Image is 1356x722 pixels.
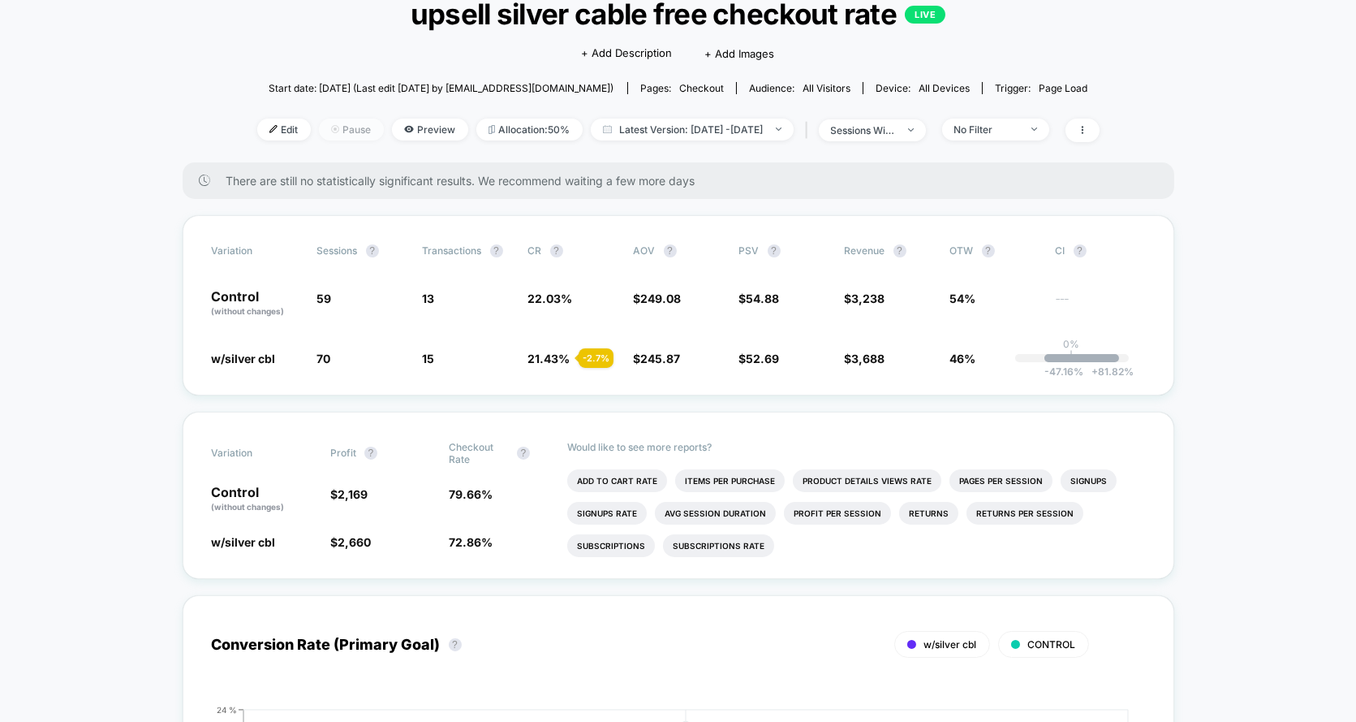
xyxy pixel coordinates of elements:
button: ? [490,244,503,257]
p: | [1070,350,1074,362]
span: CR [528,244,542,257]
button: ? [449,638,462,651]
li: Profit Per Session [784,502,891,525]
span: $ [634,352,681,365]
span: $ [845,352,885,365]
img: end [1031,128,1037,131]
span: AOV [634,244,656,257]
span: 70 [317,352,331,365]
span: Preview [392,119,468,141]
span: 79.66 % [449,487,493,501]
span: 245.87 [641,352,681,365]
span: 249.08 [641,292,682,305]
img: end [331,125,339,133]
span: 22.03 % [528,292,573,305]
span: $ [739,292,780,305]
span: Device: [863,82,982,94]
span: Revenue [845,244,885,257]
li: Signups [1061,469,1117,492]
img: edit [269,125,278,133]
span: PSV [739,244,760,257]
span: (without changes) [212,306,285,316]
span: + [1091,365,1098,378]
div: No Filter [954,123,1019,136]
span: | [802,119,819,142]
span: Allocation: 50% [476,119,583,141]
span: w/silver cbl [212,535,276,549]
span: 13 [423,292,435,305]
span: $ [330,487,368,501]
span: + Add Description [581,45,672,62]
span: checkout [679,82,724,94]
span: w/silver cbl [212,352,276,365]
span: 72.86 % [449,535,493,549]
li: Returns Per Session [966,502,1083,525]
li: Subscriptions [567,534,655,557]
span: 46% [950,352,976,365]
li: Signups Rate [567,502,647,525]
span: Profit [330,447,356,459]
li: Pages Per Session [949,469,1053,492]
p: Would like to see more reports? [567,441,1144,453]
span: 3,688 [852,352,885,365]
div: Trigger: [995,82,1087,94]
li: Avg Session Duration [655,502,776,525]
span: 52.69 [747,352,780,365]
span: Start date: [DATE] (Last edit [DATE] by [EMAIL_ADDRESS][DOMAIN_NAME]) [269,82,613,94]
button: ? [366,244,379,257]
span: Sessions [317,244,358,257]
button: ? [768,244,781,257]
span: 21.43 % [528,352,570,365]
span: 2,660 [338,535,371,549]
span: 59 [317,292,332,305]
span: 54% [950,292,976,305]
div: Audience: [749,82,850,94]
span: Variation [212,441,301,465]
img: end [776,128,781,131]
p: LIVE [905,6,945,24]
button: ? [517,447,530,460]
button: ? [664,244,677,257]
span: CI [1056,244,1145,257]
button: ? [550,244,563,257]
button: ? [1074,244,1087,257]
span: OTW [950,244,1040,257]
div: sessions with impression [831,124,896,136]
img: end [908,128,914,132]
p: Control [212,290,301,318]
span: Page Load [1039,82,1087,94]
img: calendar [603,125,612,133]
button: ? [982,244,995,257]
li: Add To Cart Rate [567,469,667,492]
span: Edit [257,119,311,141]
span: 54.88 [747,292,780,305]
span: + Add Images [704,47,774,60]
span: --- [1056,294,1145,318]
span: $ [330,535,371,549]
li: Product Details Views Rate [793,469,941,492]
img: rebalance [489,125,495,134]
span: 81.82 % [1083,365,1134,378]
span: Transactions [423,244,482,257]
span: (without changes) [212,502,285,512]
span: $ [739,352,780,365]
span: 3,238 [852,292,885,305]
span: Variation [212,244,301,257]
span: w/silver cbl [924,638,977,651]
span: 15 [423,352,435,365]
button: ? [364,447,377,460]
li: Items Per Purchase [675,469,785,492]
div: Pages: [640,82,724,94]
span: all devices [919,82,970,94]
span: -47.16 % [1044,365,1083,378]
span: CONTROL [1028,638,1076,651]
span: $ [634,292,682,305]
tspan: 24 % [217,705,237,715]
span: 2,169 [338,487,368,501]
span: Pause [319,119,384,141]
li: Subscriptions Rate [663,534,774,557]
span: Latest Version: [DATE] - [DATE] [591,119,794,141]
span: There are still no statistically significant results. We recommend waiting a few more days [226,174,1142,188]
span: Checkout Rate [449,441,509,465]
li: Returns [899,502,958,525]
